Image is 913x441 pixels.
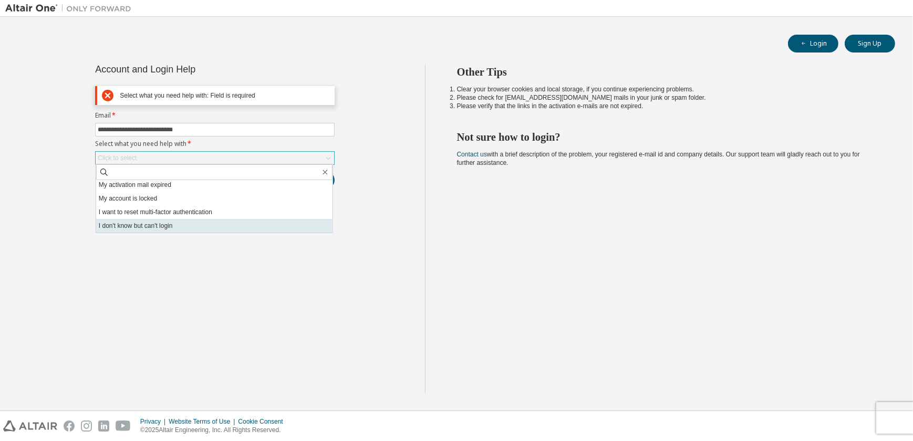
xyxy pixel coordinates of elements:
[96,152,334,164] div: Click to select
[140,417,169,426] div: Privacy
[3,421,57,432] img: altair_logo.svg
[457,130,877,144] h2: Not sure how to login?
[238,417,289,426] div: Cookie Consent
[98,421,109,432] img: linkedin.svg
[457,93,877,102] li: Please check for [EMAIL_ADDRESS][DOMAIN_NAME] mails in your junk or spam folder.
[169,417,238,426] div: Website Terms of Use
[64,421,75,432] img: facebook.svg
[95,111,335,120] label: Email
[457,85,877,93] li: Clear your browser cookies and local storage, if you continue experiencing problems.
[788,35,838,52] button: Login
[5,3,137,14] img: Altair One
[845,35,895,52] button: Sign Up
[457,151,487,158] a: Contact us
[457,65,877,79] h2: Other Tips
[120,92,330,100] div: Select what you need help with: Field is required
[140,426,289,435] p: © 2025 Altair Engineering, Inc. All Rights Reserved.
[95,65,287,73] div: Account and Login Help
[98,154,137,162] div: Click to select
[116,421,131,432] img: youtube.svg
[96,178,333,192] li: My activation mail expired
[95,140,335,148] label: Select what you need help with
[457,151,860,166] span: with a brief description of the problem, your registered e-mail id and company details. Our suppo...
[81,421,92,432] img: instagram.svg
[457,102,877,110] li: Please verify that the links in the activation e-mails are not expired.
